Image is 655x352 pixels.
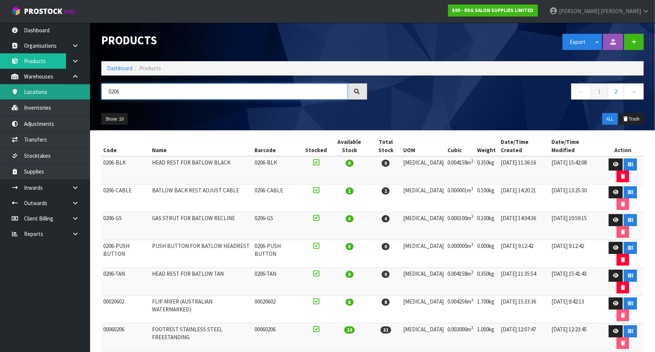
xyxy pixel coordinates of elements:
th: Available Stock [329,136,370,156]
span: 2 [382,187,390,195]
button: Export [563,34,593,50]
span: [PERSON_NAME] [559,8,599,15]
td: HEAD REST FOR BATLOW BLACK [150,156,253,184]
td: 0206-TAN [253,268,303,296]
td: 0206-GS [253,212,303,240]
small: WMS [64,8,75,15]
td: 0.000000m [446,240,476,268]
td: [DATE] 12:07:47 [499,323,550,351]
th: Action [602,136,644,156]
span: 4 [346,215,354,222]
span: 24 [344,326,355,334]
td: [DATE] 9:12:42 [550,240,602,268]
span: 2 [346,187,354,195]
button: Trash [619,113,644,125]
td: 0206-PUSH BUTTON [101,240,150,268]
td: 1.700kg [476,296,499,323]
span: Products [139,65,161,72]
td: 00020602 [101,296,150,323]
td: [DATE] 13:25:30 [550,184,602,212]
a: 1 [591,83,608,100]
td: 0206-TAN [101,268,150,296]
td: 0.100kg [476,184,499,212]
td: 0.004256m [446,296,476,323]
th: Weight [476,136,499,156]
td: 00060206 [101,323,150,351]
td: [DATE] 12:23:45 [550,323,602,351]
td: 0206-BLK [253,156,303,184]
td: [MEDICAL_DATA] [402,184,446,212]
td: [MEDICAL_DATA] [402,240,446,268]
td: [DATE] 9:12:42 [499,240,550,268]
td: 1.000kg [476,323,499,351]
a: → [624,83,644,100]
nav: Page navigation [378,83,644,102]
th: Name [150,136,253,156]
td: [DATE] 14:20:21 [499,184,550,212]
td: BATLOW BACK REST ADJUST CABLE [150,184,253,212]
td: [DATE] 9:42:13 [550,296,602,323]
td: 0.000kg [476,240,499,268]
td: 0206-CABLE [253,184,303,212]
td: [MEDICAL_DATA] [402,323,446,351]
span: 4 [382,215,390,222]
td: [DATE] 15:33:36 [499,296,550,323]
th: Total Stock [370,136,402,156]
sup: 3 [471,186,474,191]
span: 8 [382,299,390,306]
th: Date/Time Created [499,136,550,156]
strong: S00 - RKG SALON SUPPLIES LIMITED [452,7,534,14]
span: ProStock [24,6,62,16]
th: Date/Time Modified [550,136,602,156]
td: FLIP MIXER (AUSTRALIAN WATERMARKED) [150,296,253,323]
h1: Products [101,34,367,47]
a: 2 [607,83,624,100]
th: Barcode [253,136,303,156]
td: 00060206 [253,323,303,351]
span: 0 [346,160,354,167]
td: [DATE] 11:35:54 [499,268,550,296]
sup: 3 [471,158,474,163]
td: HEAD REST FOR BATLOW TAN [150,268,253,296]
span: 31 [381,326,391,334]
img: cube-alt.png [11,6,21,16]
a: ← [571,83,591,100]
sup: 3 [471,297,474,302]
sup: 3 [471,214,474,219]
input: Search products [101,83,348,100]
sup: 3 [471,269,474,275]
td: [MEDICAL_DATA] [402,212,446,240]
td: 0.100kg [476,212,499,240]
th: UOM [402,136,446,156]
td: 0206-GS [101,212,150,240]
sup: 3 [471,325,474,330]
span: 0 [346,243,354,250]
td: [DATE] 11:36:16 [499,156,550,184]
span: 0 [382,243,390,250]
td: [DATE] 15:41:43 [550,268,602,296]
td: 0.000001m [446,184,476,212]
td: 00020602 [253,296,303,323]
th: Cubic [446,136,476,156]
a: Dashboard [107,65,133,72]
button: Show: 10 [101,113,128,125]
td: [MEDICAL_DATA] [402,296,446,323]
td: 0.004158m [446,268,476,296]
td: 0.004158m [446,156,476,184]
span: 0 [346,271,354,278]
td: [MEDICAL_DATA] [402,268,446,296]
td: [DATE] 10:59:15 [550,212,602,240]
button: ALL [602,113,618,125]
td: 0.000100m [446,212,476,240]
td: [MEDICAL_DATA] [402,156,446,184]
th: Code [101,136,150,156]
td: [DATE] 14:04:36 [499,212,550,240]
span: 0 [382,271,390,278]
td: 0.003000m [446,323,476,351]
th: Stocked [303,136,329,156]
td: 0206-CABLE [101,184,150,212]
a: S00 - RKG SALON SUPPLIES LIMITED [448,5,538,17]
td: 0206-PUSH BUTTON [253,240,303,268]
td: 0.350kg [476,268,499,296]
td: 0206-BLK [101,156,150,184]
